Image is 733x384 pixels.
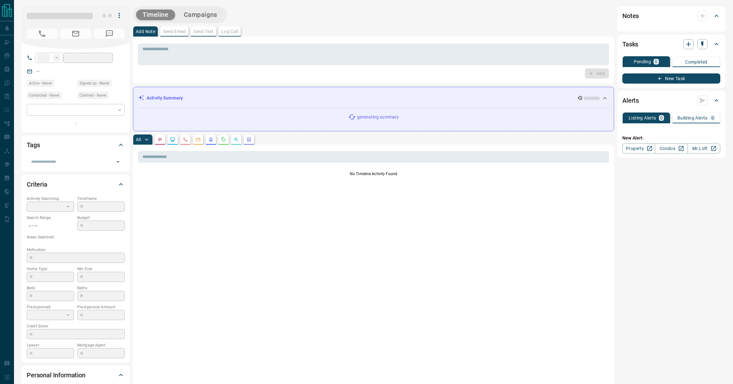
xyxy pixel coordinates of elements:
[677,116,708,120] p: Building Alerts
[655,59,657,64] p: 0
[27,323,125,329] p: Credit Score:
[711,116,714,120] p: 0
[177,10,224,20] button: Campaigns
[622,135,720,141] p: New Alert:
[136,10,175,20] button: Timeline
[27,367,125,383] div: Personal Information
[114,157,122,166] button: Open
[208,137,213,142] svg: Listing Alerts
[622,11,639,21] h2: Notes
[29,92,59,99] span: Contacted - Never
[685,60,708,64] p: Completed
[94,29,125,39] span: No Number
[27,221,74,231] p: -- - --
[27,234,125,240] p: Areas Searched:
[622,73,720,84] button: New Task
[629,116,656,120] p: Listing Alerts
[60,29,91,39] span: No Email
[27,140,40,150] h2: Tags
[622,93,720,108] div: Alerts
[688,143,720,154] a: Mr.Loft
[660,116,663,120] p: 0
[183,137,188,142] svg: Calls
[77,196,125,202] p: Timeframe:
[622,8,720,24] div: Notes
[27,196,74,202] p: Actively Searching:
[622,39,638,49] h2: Tasks
[170,137,175,142] svg: Lead Browsing Activity
[27,285,74,291] p: Beds:
[37,69,39,74] a: --
[138,92,609,104] div: Activity Summary
[77,304,125,310] p: Pre-Approval Amount:
[27,137,125,153] div: Tags
[77,266,125,272] p: Min Size:
[77,285,125,291] p: Baths:
[634,59,651,64] p: Pending
[157,137,163,142] svg: Notes
[622,143,655,154] a: Property
[27,247,125,253] p: Motivation:
[27,29,57,39] span: No Number
[29,80,52,86] span: Active - Never
[655,143,688,154] a: Condos
[77,342,125,348] p: Mortgage Agent:
[138,171,609,177] p: No Timeline Activity Found
[136,29,155,34] p: Add Note
[27,304,74,310] p: Pre-Approved:
[27,342,74,348] p: Lawyer:
[27,177,125,192] div: Criteria
[147,95,183,101] p: Activity Summary
[622,37,720,52] div: Tasks
[622,95,639,106] h2: Alerts
[80,80,109,86] span: Signed up - Never
[221,137,226,142] svg: Requests
[234,137,239,142] svg: Opportunities
[246,137,252,142] svg: Agent Actions
[27,266,74,272] p: Home Type:
[357,114,399,120] p: generating summary
[80,92,107,99] span: Claimed - Never
[27,179,47,189] h2: Criteria
[196,137,201,142] svg: Emails
[136,137,141,142] p: All
[27,370,86,380] h2: Personal Information
[27,215,74,221] p: Search Range:
[77,215,125,221] p: Budget:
